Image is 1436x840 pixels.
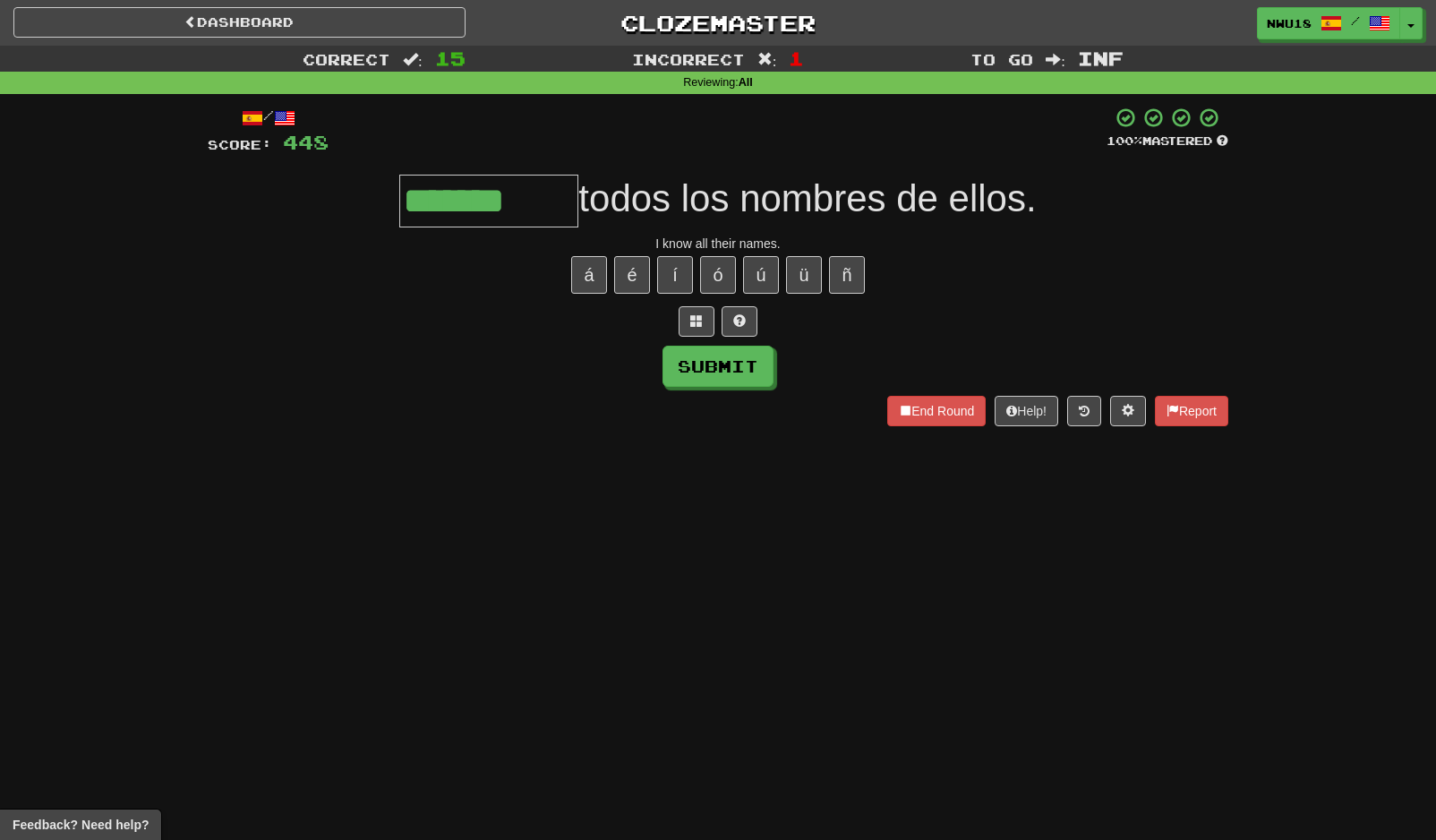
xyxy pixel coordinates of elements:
[208,235,1228,253] div: I know all their names.
[757,52,777,67] span: :
[13,7,466,38] a: Dashboard
[1267,15,1312,31] span: nwu18
[492,7,945,39] a: Clozemaster
[739,76,753,89] strong: All
[13,816,149,834] span: Open feedback widget
[208,107,329,129] div: /
[722,306,757,337] button: Single letter hint - you only get 1 per sentence and score half the points! alt+h
[435,47,466,69] span: 15
[1155,396,1228,426] button: Report
[1257,7,1400,39] a: nwu18 /
[1046,52,1065,67] span: :
[208,137,272,152] span: Score:
[679,306,714,337] button: Switch sentence to multiple choice alt+p
[1351,14,1360,27] span: /
[1107,133,1142,148] span: 100 %
[995,396,1058,426] button: Help!
[303,50,390,68] span: Correct
[662,346,774,387] button: Submit
[578,177,1036,219] span: todos los nombres de ellos.
[1067,396,1101,426] button: Round history (alt+y)
[283,131,329,153] span: 448
[970,50,1033,68] span: To go
[829,256,865,294] button: ñ
[1078,47,1124,69] span: Inf
[614,256,650,294] button: é
[403,52,423,67] span: :
[887,396,986,426] button: End Round
[700,256,736,294] button: ó
[789,47,804,69] span: 1
[571,256,607,294] button: á
[657,256,693,294] button: í
[786,256,822,294] button: ü
[743,256,779,294] button: ú
[632,50,745,68] span: Incorrect
[1107,133,1228,150] div: Mastered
